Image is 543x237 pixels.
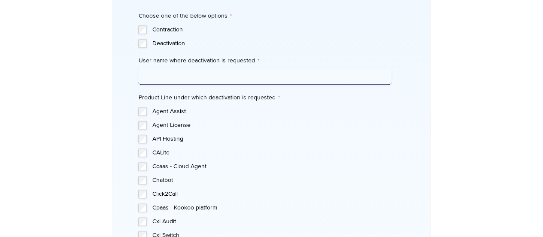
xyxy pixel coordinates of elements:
[152,148,391,157] label: CALite
[152,25,391,34] label: Contraction
[152,162,391,171] label: Ccaas - Cloud Agent
[152,135,391,143] label: API Hosting
[152,107,391,116] label: Agent Assist
[138,12,231,20] legend: Choose one of the below options
[152,217,391,226] label: Cxi Audit
[152,203,391,212] label: Cpaas - Kookoo platform
[152,39,391,48] label: Deactivation
[152,190,391,198] label: Click2Call
[152,176,391,185] label: Chatbot
[138,56,391,65] label: User name where deactivation is requested
[152,121,391,129] label: Agent License
[138,93,279,102] legend: Product Line under which deactivation is requested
